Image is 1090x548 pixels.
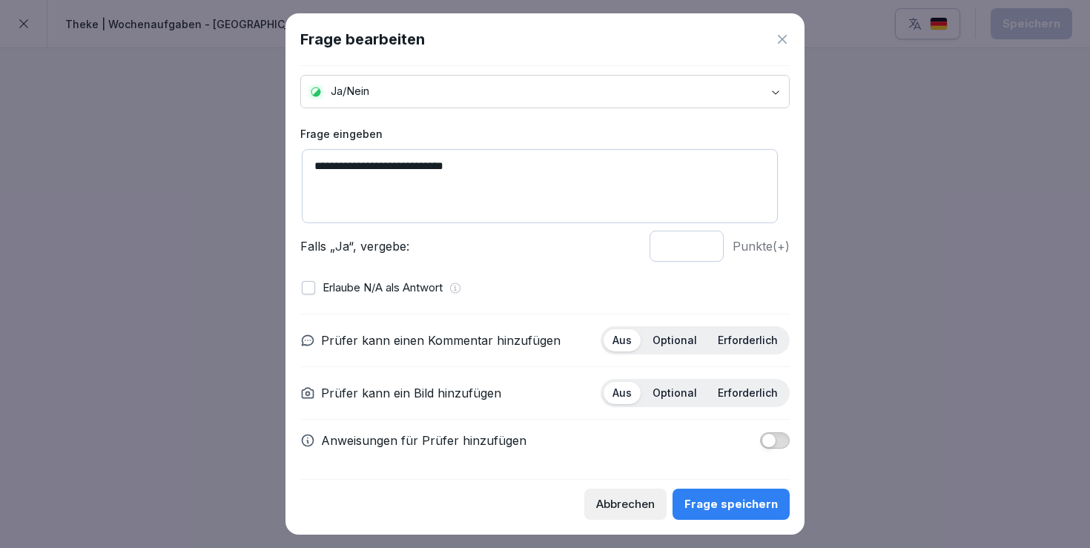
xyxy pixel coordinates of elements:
[684,496,778,512] div: Frage speichern
[733,237,790,255] p: Punkte (+)
[300,28,425,50] h1: Frage bearbeiten
[584,489,667,520] button: Abbrechen
[321,331,561,349] p: Prüfer kann einen Kommentar hinzufügen
[653,334,697,347] p: Optional
[673,489,790,520] button: Frage speichern
[323,280,443,297] p: Erlaube N/A als Antwort
[300,126,790,142] label: Frage eingeben
[321,384,501,402] p: Prüfer kann ein Bild hinzufügen
[596,496,655,512] div: Abbrechen
[718,386,778,400] p: Erforderlich
[300,237,641,255] p: Falls „Ja“, vergebe:
[612,386,632,400] p: Aus
[612,334,632,347] p: Aus
[321,432,526,449] p: Anweisungen für Prüfer hinzufügen
[718,334,778,347] p: Erforderlich
[653,386,697,400] p: Optional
